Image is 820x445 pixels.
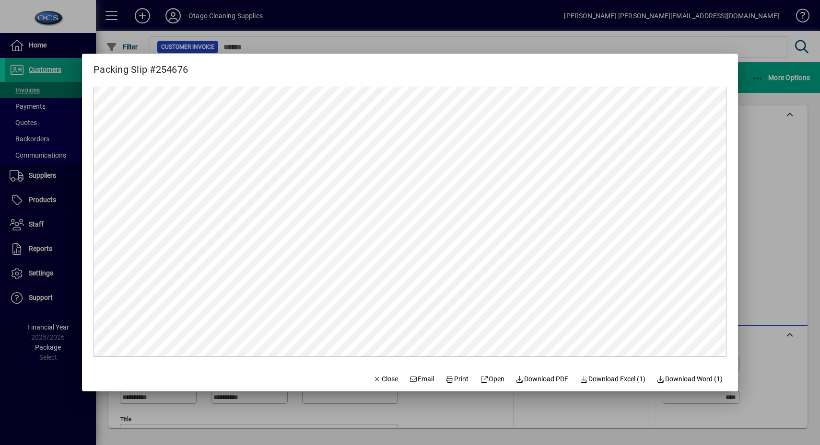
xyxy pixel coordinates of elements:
button: Close [369,370,402,388]
span: Download Excel (1) [580,374,645,384]
a: Download PDF [512,370,573,388]
span: Print [445,374,469,384]
button: Download Excel (1) [576,370,649,388]
button: Print [442,370,472,388]
span: Download PDF [516,374,569,384]
a: Open [476,370,508,388]
h2: Packing Slip #254676 [82,54,199,77]
span: Download Word (1) [657,374,723,384]
span: Close [373,374,398,384]
button: Email [406,370,438,388]
button: Download Word (1) [653,370,727,388]
span: Email [410,374,434,384]
span: Open [480,374,504,384]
